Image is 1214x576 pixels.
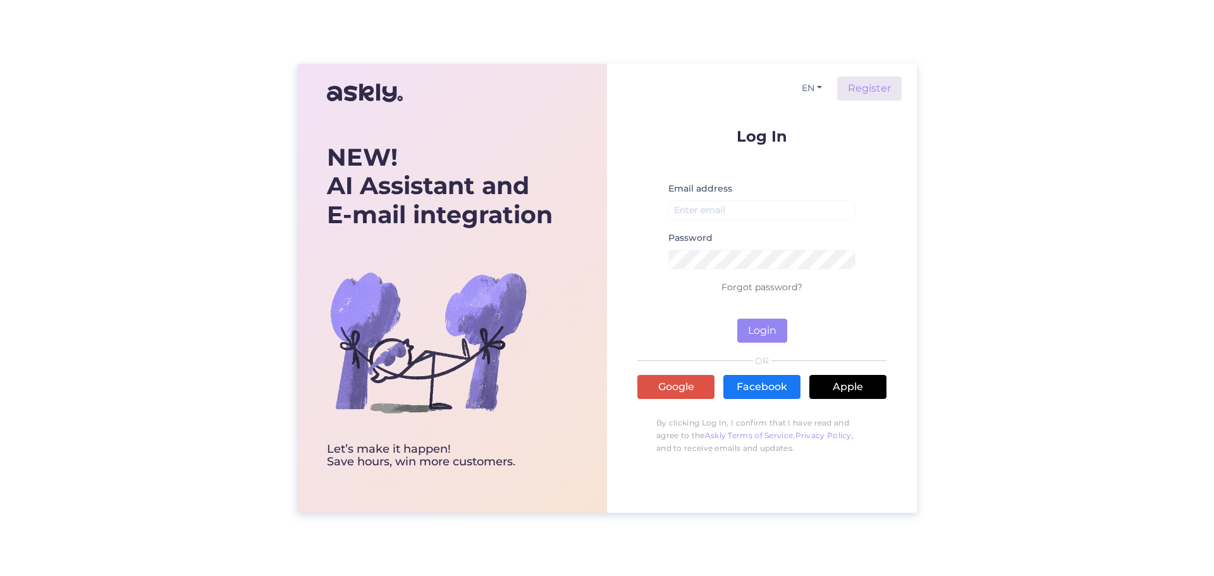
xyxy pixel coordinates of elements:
a: Forgot password? [721,281,802,293]
div: AI Assistant and E-mail integration [327,143,553,230]
a: Register [837,77,902,101]
label: Email address [668,182,732,195]
span: OR [753,357,771,365]
input: Enter email [668,200,855,220]
div: Let’s make it happen! Save hours, win more customers. [327,443,553,469]
button: Login [737,319,787,343]
p: Log In [637,128,886,144]
img: bg-askly [327,241,529,443]
b: NEW! [327,142,398,172]
a: Apple [809,375,886,399]
a: Facebook [723,375,800,399]
p: By clicking Log In, I confirm that I have read and agree to the , , and to receive emails and upd... [637,410,886,461]
button: EN [797,79,827,97]
a: Askly Terms of Service [705,431,794,440]
label: Password [668,231,713,245]
a: Google [637,375,714,399]
a: Privacy Policy [795,431,852,440]
img: Askly [327,78,403,108]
